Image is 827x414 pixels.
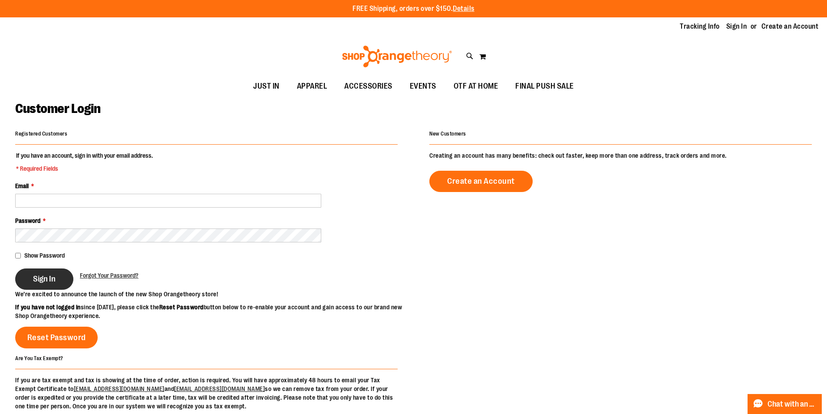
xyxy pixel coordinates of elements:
a: Reset Password [15,327,98,348]
a: FINAL PUSH SALE [507,76,583,96]
span: Email [15,182,29,189]
p: since [DATE], please click the button below to re-enable your account and gain access to our bran... [15,303,414,320]
a: [EMAIL_ADDRESS][DOMAIN_NAME] [74,385,165,392]
p: FREE Shipping, orders over $150. [353,4,474,14]
p: Creating an account has many benefits: check out faster, keep more than one address, track orders... [429,151,812,160]
strong: Reset Password [159,304,204,311]
a: EVENTS [401,76,445,96]
a: Create an Account [429,171,533,192]
strong: If you have not logged in [15,304,81,311]
span: Create an Account [447,176,515,186]
span: JUST IN [253,76,280,96]
span: APPAREL [297,76,327,96]
span: Password [15,217,40,224]
p: We’re excited to announce the launch of the new Shop Orangetheory store! [15,290,414,298]
button: Chat with an Expert [748,394,822,414]
a: Create an Account [761,22,819,31]
button: Sign In [15,268,73,290]
span: Customer Login [15,101,100,116]
legend: If you have an account, sign in with your email address. [15,151,154,173]
span: OTF AT HOME [454,76,498,96]
a: JUST IN [244,76,288,96]
a: ACCESSORIES [336,76,401,96]
a: OTF AT HOME [445,76,507,96]
a: Details [453,5,474,13]
a: Tracking Info [680,22,720,31]
span: * Required Fields [16,164,153,173]
span: FINAL PUSH SALE [515,76,574,96]
span: Sign In [33,274,56,284]
span: ACCESSORIES [344,76,392,96]
span: Show Password [24,252,65,259]
span: Chat with an Expert [768,400,817,408]
strong: Registered Customers [15,131,67,137]
span: Reset Password [27,333,86,342]
span: Forgot Your Password? [80,272,138,279]
img: Shop Orangetheory [341,46,453,67]
a: APPAREL [288,76,336,96]
p: If you are tax exempt and tax is showing at the time of order, action is required. You will have ... [15,376,398,411]
a: Sign In [726,22,747,31]
a: [EMAIL_ADDRESS][DOMAIN_NAME] [174,385,265,392]
a: Forgot Your Password? [80,271,138,280]
strong: New Customers [429,131,466,137]
strong: Are You Tax Exempt? [15,355,63,361]
span: EVENTS [410,76,436,96]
